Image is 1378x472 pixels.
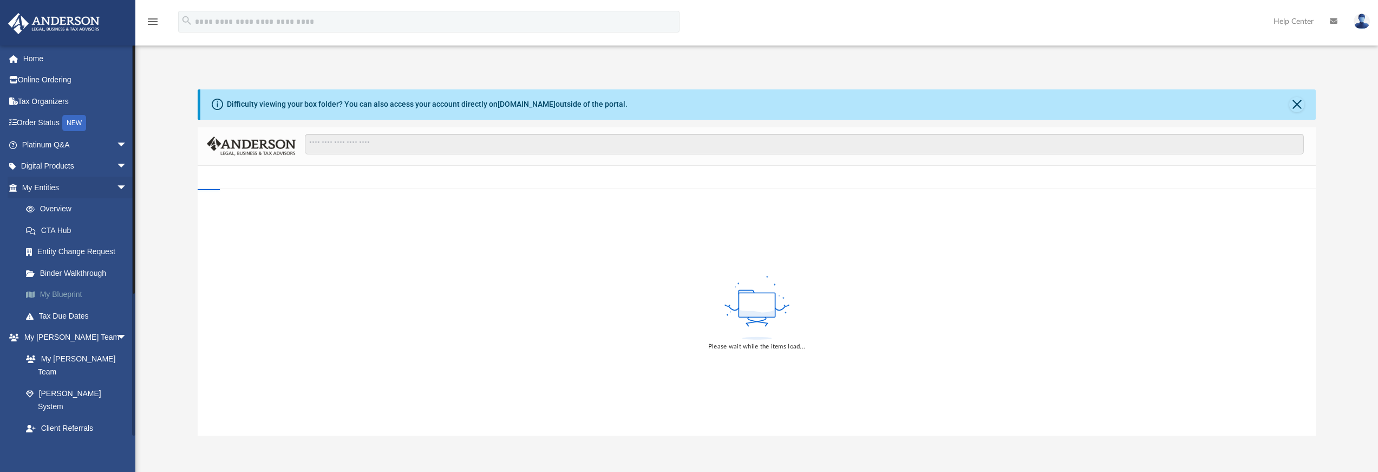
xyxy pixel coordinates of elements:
div: NEW [62,115,86,131]
a: Home [8,48,143,69]
a: Tax Organizers [8,90,143,112]
a: Binder Walkthrough [15,262,143,284]
a: Platinum Q&Aarrow_drop_down [8,134,143,156]
button: Close [1289,97,1304,112]
i: menu [146,15,159,28]
a: My Blueprint [15,284,143,306]
img: User Pic [1354,14,1370,29]
a: [DOMAIN_NAME] [498,100,556,108]
span: arrow_drop_down [116,134,138,156]
span: arrow_drop_down [116,156,138,178]
a: CTA Hub [15,219,143,241]
span: arrow_drop_down [116,327,138,349]
div: Please wait while the items load... [708,342,805,352]
a: Entity Change Request [15,241,143,263]
span: arrow_drop_down [116,177,138,199]
a: menu [146,21,159,28]
a: Tax Due Dates [15,305,143,327]
i: search [181,15,193,27]
div: Difficulty viewing your box folder? You can also access your account directly on outside of the p... [227,99,628,110]
a: My Entitiesarrow_drop_down [8,177,143,198]
input: Search files and folders [305,134,1304,154]
a: Order StatusNEW [8,112,143,134]
a: My [PERSON_NAME] Teamarrow_drop_down [8,327,138,348]
a: Digital Productsarrow_drop_down [8,156,143,177]
a: Client Referrals [15,417,138,439]
a: Overview [15,198,143,220]
a: My [PERSON_NAME] Team [15,348,133,383]
a: Online Ordering [8,69,143,91]
img: Anderson Advisors Platinum Portal [5,13,103,34]
a: [PERSON_NAME] System [15,383,138,417]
